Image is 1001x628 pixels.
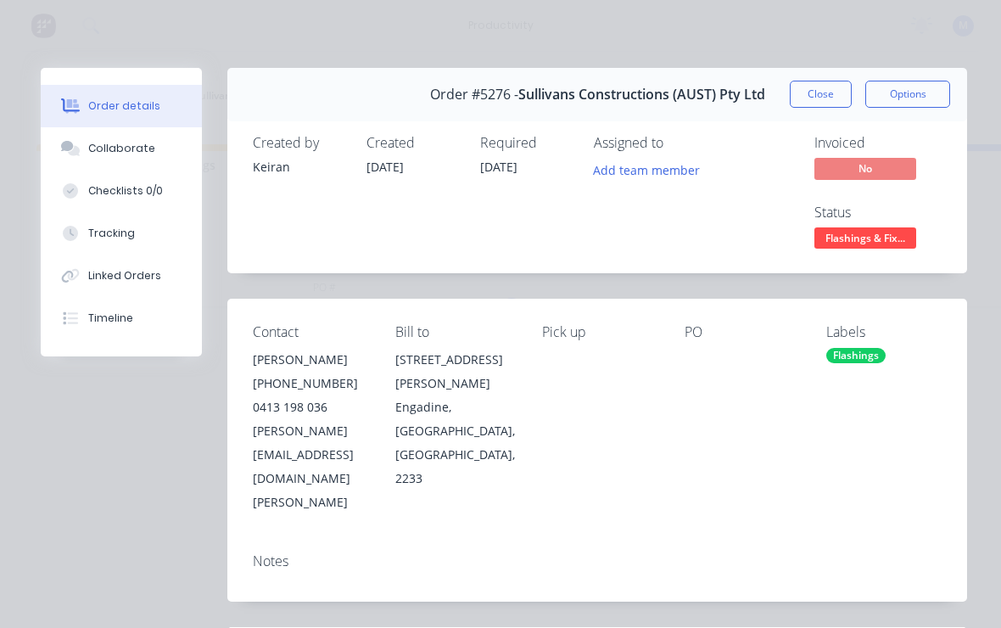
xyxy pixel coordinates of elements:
span: Order #5276 - [430,87,518,103]
span: Flashings & Fix... [814,227,916,249]
div: Engadine, [GEOGRAPHIC_DATA], [GEOGRAPHIC_DATA], 2233 [395,395,515,491]
div: 0413 198 036 [253,395,368,419]
button: Collaborate [41,127,202,170]
span: [DATE] [480,159,517,175]
button: Checklists 0/0 [41,170,202,212]
div: Contact [253,324,368,340]
div: Collaborate [88,141,155,156]
div: Bill to [395,324,515,340]
button: Add team member [584,158,709,181]
span: No [814,158,916,179]
span: [DATE] [366,159,404,175]
div: Timeline [88,311,133,326]
button: Linked Orders [41,255,202,297]
div: [PERSON_NAME][PHONE_NUMBER]0413 198 036[PERSON_NAME][EMAIL_ADDRESS][DOMAIN_NAME][PERSON_NAME] [253,348,368,514]
div: Status [814,205,942,221]
div: [PERSON_NAME] [253,348,368,372]
div: [STREET_ADDRESS][PERSON_NAME] [395,348,515,395]
div: Notes [253,553,942,569]
div: [PHONE_NUMBER] [253,372,368,395]
button: Flashings & Fix... [814,227,916,253]
button: Tracking [41,212,202,255]
div: Linked Orders [88,268,161,283]
button: Add team member [594,158,709,181]
div: Checklists 0/0 [88,183,163,199]
div: Created [366,135,460,151]
button: Close [790,81,852,108]
button: Timeline [41,297,202,339]
span: Sullivans Constructions (AUST) Pty Ltd [518,87,765,103]
div: Keiran [253,158,346,176]
div: PO [685,324,800,340]
button: Order details [41,85,202,127]
div: Invoiced [814,135,942,151]
div: [STREET_ADDRESS][PERSON_NAME]Engadine, [GEOGRAPHIC_DATA], [GEOGRAPHIC_DATA], 2233 [395,348,515,491]
div: Order details [88,98,160,114]
div: [PERSON_NAME][EMAIL_ADDRESS][DOMAIN_NAME][PERSON_NAME] [253,419,368,514]
div: Created by [253,135,346,151]
div: Pick up [542,324,657,340]
button: Options [865,81,950,108]
div: Required [480,135,573,151]
div: Assigned to [594,135,763,151]
div: Labels [826,324,942,340]
div: Tracking [88,226,135,241]
div: Flashings [826,348,886,363]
